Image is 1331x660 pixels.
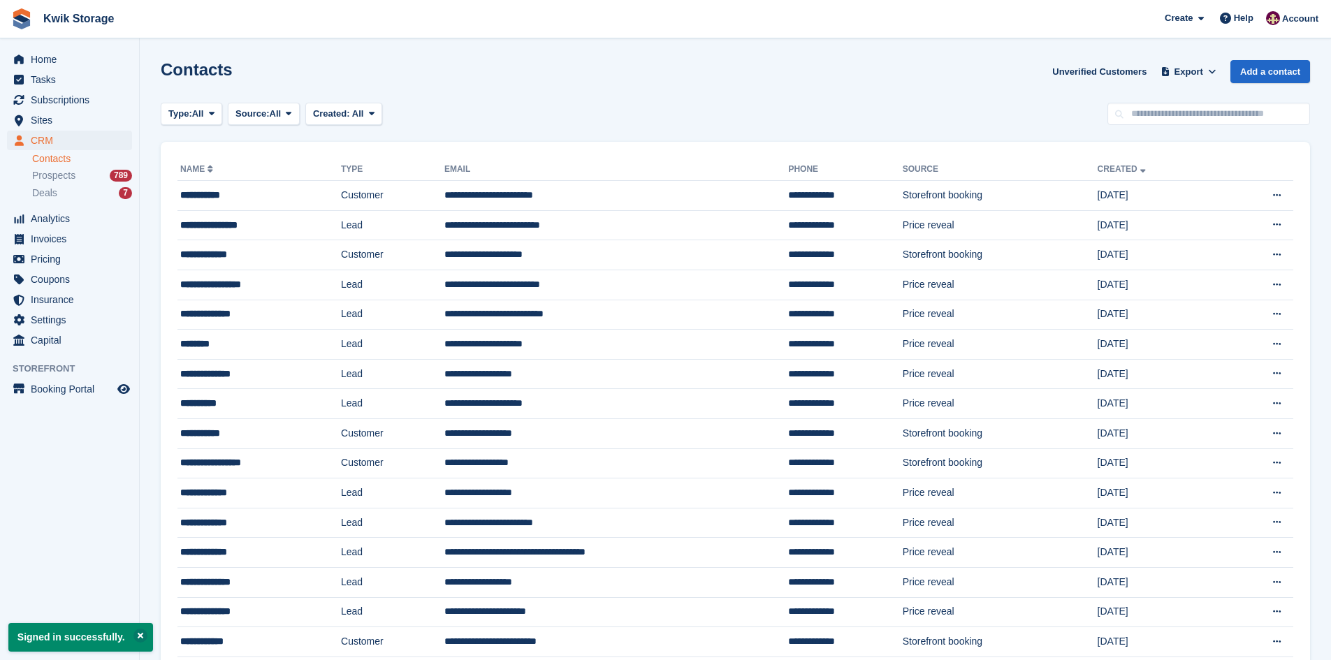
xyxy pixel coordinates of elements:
[192,107,204,121] span: All
[1230,60,1310,83] a: Add a contact
[1098,240,1222,270] td: [DATE]
[1098,478,1222,508] td: [DATE]
[1047,60,1152,83] a: Unverified Customers
[7,310,132,330] a: menu
[7,290,132,309] a: menu
[7,270,132,289] a: menu
[341,508,444,538] td: Lead
[313,108,350,119] span: Created:
[235,107,269,121] span: Source:
[903,418,1098,448] td: Storefront booking
[7,249,132,269] a: menu
[903,210,1098,240] td: Price reveal
[444,159,788,181] th: Email
[1098,330,1222,360] td: [DATE]
[228,103,300,126] button: Source: All
[32,186,132,200] a: Deals 7
[31,379,115,399] span: Booking Portal
[1266,11,1280,25] img: ellie tragonette
[341,210,444,240] td: Lead
[903,300,1098,330] td: Price reveal
[31,290,115,309] span: Insurance
[1282,12,1318,26] span: Account
[1174,65,1203,79] span: Export
[31,50,115,69] span: Home
[341,159,444,181] th: Type
[1098,359,1222,389] td: [DATE]
[903,330,1098,360] td: Price reveal
[7,131,132,150] a: menu
[13,362,139,376] span: Storefront
[903,389,1098,419] td: Price reveal
[7,330,132,350] a: menu
[161,103,222,126] button: Type: All
[38,7,119,30] a: Kwik Storage
[1098,567,1222,597] td: [DATE]
[7,50,132,69] a: menu
[903,538,1098,568] td: Price reveal
[7,90,132,110] a: menu
[1098,418,1222,448] td: [DATE]
[903,567,1098,597] td: Price reveal
[168,107,192,121] span: Type:
[31,110,115,130] span: Sites
[341,240,444,270] td: Customer
[903,270,1098,300] td: Price reveal
[110,170,132,182] div: 789
[341,300,444,330] td: Lead
[1234,11,1253,25] span: Help
[1098,448,1222,478] td: [DATE]
[341,538,444,568] td: Lead
[341,567,444,597] td: Lead
[7,379,132,399] a: menu
[11,8,32,29] img: stora-icon-8386f47178a22dfd0bd8f6a31ec36ba5ce8667c1dd55bd0f319d3a0aa187defe.svg
[32,152,132,166] a: Contacts
[341,418,444,448] td: Customer
[341,181,444,211] td: Customer
[341,597,444,627] td: Lead
[903,627,1098,657] td: Storefront booking
[903,181,1098,211] td: Storefront booking
[1098,627,1222,657] td: [DATE]
[1165,11,1193,25] span: Create
[903,448,1098,478] td: Storefront booking
[31,249,115,269] span: Pricing
[31,310,115,330] span: Settings
[1098,597,1222,627] td: [DATE]
[1098,270,1222,300] td: [DATE]
[1098,508,1222,538] td: [DATE]
[903,159,1098,181] th: Source
[7,70,132,89] a: menu
[1098,300,1222,330] td: [DATE]
[32,168,132,183] a: Prospects 789
[32,186,57,200] span: Deals
[31,90,115,110] span: Subscriptions
[352,108,364,119] span: All
[31,131,115,150] span: CRM
[788,159,902,181] th: Phone
[31,229,115,249] span: Invoices
[341,627,444,657] td: Customer
[341,359,444,389] td: Lead
[341,478,444,508] td: Lead
[7,110,132,130] a: menu
[1098,181,1222,211] td: [DATE]
[119,187,132,199] div: 7
[180,164,216,174] a: Name
[305,103,382,126] button: Created: All
[31,270,115,289] span: Coupons
[32,169,75,182] span: Prospects
[1098,210,1222,240] td: [DATE]
[341,330,444,360] td: Lead
[115,381,132,397] a: Preview store
[1158,60,1219,83] button: Export
[903,240,1098,270] td: Storefront booking
[1098,164,1149,174] a: Created
[7,229,132,249] a: menu
[341,448,444,478] td: Customer
[1098,389,1222,419] td: [DATE]
[161,60,233,79] h1: Contacts
[903,508,1098,538] td: Price reveal
[1098,538,1222,568] td: [DATE]
[31,330,115,350] span: Capital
